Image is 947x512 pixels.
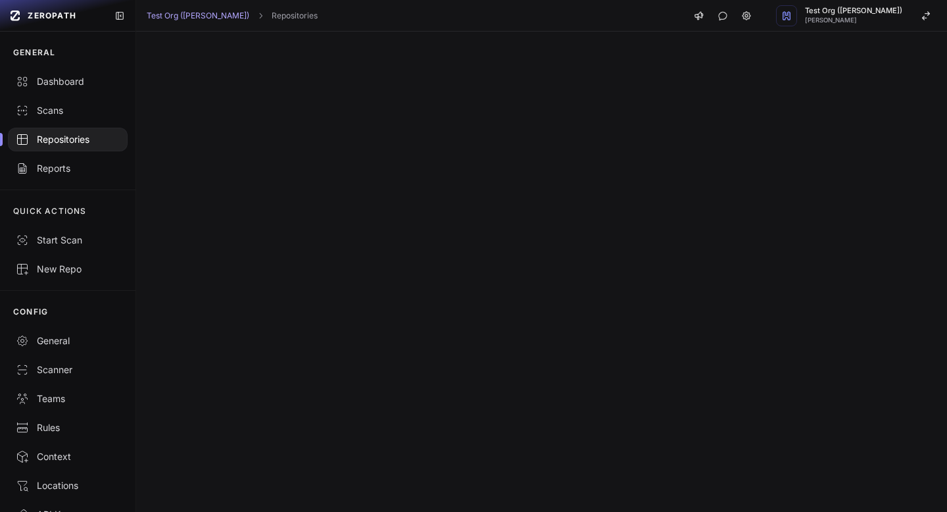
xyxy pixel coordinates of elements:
[16,263,120,276] div: New Repo
[805,7,902,14] span: Test Org ([PERSON_NAME])
[13,206,87,217] p: QUICK ACTIONS
[256,11,265,20] svg: chevron right,
[16,363,120,376] div: Scanner
[147,11,249,21] a: Test Org ([PERSON_NAME])
[147,11,318,21] nav: breadcrumb
[16,104,120,117] div: Scans
[13,47,55,58] p: GENERAL
[16,133,120,146] div: Repositories
[16,334,120,347] div: General
[28,11,76,21] span: ZEROPATH
[16,234,120,247] div: Start Scan
[16,75,120,88] div: Dashboard
[272,11,318,21] a: Repositories
[5,5,104,26] a: ZEROPATH
[13,307,48,317] p: CONFIG
[805,17,902,24] span: [PERSON_NAME]
[16,392,120,405] div: Teams
[16,162,120,175] div: Reports
[16,479,120,492] div: Locations
[16,450,120,463] div: Context
[16,421,120,434] div: Rules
